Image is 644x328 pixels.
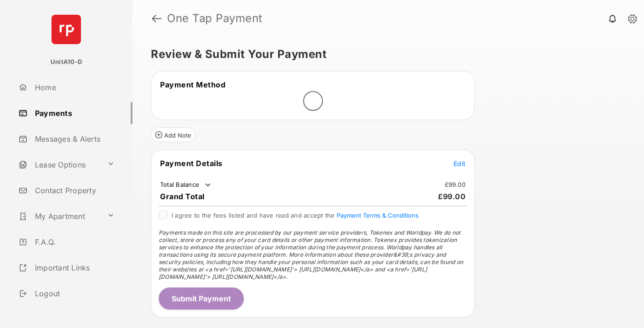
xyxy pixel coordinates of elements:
a: F.A.Q. [15,231,132,253]
a: My Apartment [15,205,103,227]
a: Important Links [15,257,118,279]
span: Payment Details [160,159,223,168]
td: Total Balance [160,180,213,190]
span: £99.00 [438,192,466,201]
button: I agree to the fees listed and have read and accept the [337,212,419,219]
strong: One Tap Payment [167,13,263,24]
span: Payments made on this site are processed by our payment service providers, Tokenex and Worldpay. ... [159,229,463,280]
span: Payment Method [160,80,225,89]
span: I agree to the fees listed and have read and accept the [172,212,419,219]
button: Submit Payment [159,288,244,310]
a: Contact Property [15,179,132,201]
button: Edit [454,159,466,168]
a: Home [15,76,132,98]
a: Lease Options [15,154,103,176]
span: Edit [454,160,466,167]
a: Messages & Alerts [15,128,132,150]
h5: Review & Submit Your Payment [151,49,618,60]
td: £99.00 [444,180,466,189]
button: Add Note [151,127,195,142]
img: svg+xml;base64,PHN2ZyB4bWxucz0iaHR0cDovL3d3dy53My5vcmcvMjAwMC9zdmciIHdpZHRoPSI2NCIgaGVpZ2h0PSI2NC... [52,15,81,44]
a: Logout [15,282,132,305]
p: UnitA10-D [51,58,82,67]
a: Payments [15,102,132,124]
span: Grand Total [160,192,205,201]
